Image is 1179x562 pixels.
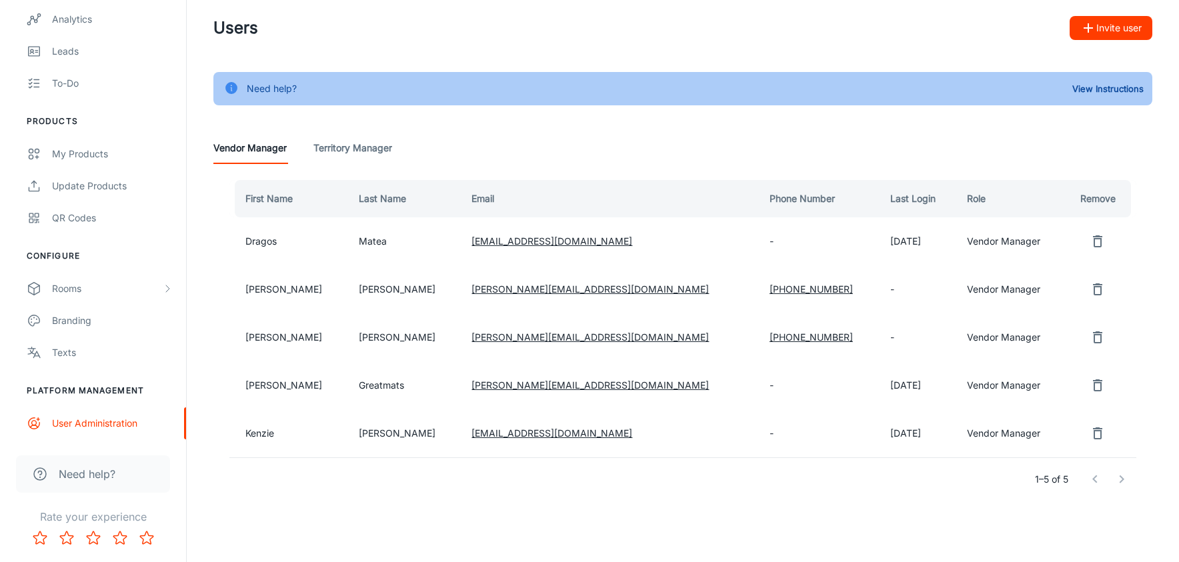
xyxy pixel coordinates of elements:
[53,525,80,551] button: Rate 2 star
[52,211,173,225] div: QR Codes
[880,265,956,313] td: -
[1069,79,1147,99] button: View Instructions
[1035,472,1068,487] p: 1–5 of 5
[880,409,956,457] td: [DATE]
[461,180,758,217] th: Email
[348,217,461,265] td: Matea
[770,331,853,343] a: [PHONE_NUMBER]
[471,331,709,343] a: [PERSON_NAME][EMAIL_ADDRESS][DOMAIN_NAME]
[52,416,173,431] div: User Administration
[213,132,287,164] a: Vendor Manager
[348,265,461,313] td: [PERSON_NAME]
[471,235,632,247] a: [EMAIL_ADDRESS][DOMAIN_NAME]
[1084,228,1111,255] button: remove user
[956,180,1065,217] th: Role
[759,217,880,265] td: -
[133,525,160,551] button: Rate 5 star
[229,409,348,457] td: Kenzie
[80,525,107,551] button: Rate 3 star
[1084,276,1111,303] button: remove user
[348,409,461,457] td: [PERSON_NAME]
[759,361,880,409] td: -
[880,180,956,217] th: Last Login
[348,361,461,409] td: Greatmats
[107,525,133,551] button: Rate 4 star
[471,427,632,439] a: [EMAIL_ADDRESS][DOMAIN_NAME]
[229,180,348,217] th: First Name
[880,313,956,361] td: -
[52,44,173,59] div: Leads
[52,12,173,27] div: Analytics
[1084,420,1111,447] button: remove user
[213,16,258,40] h1: Users
[1084,372,1111,399] button: remove user
[1065,180,1136,217] th: Remove
[52,313,173,328] div: Branding
[52,179,173,193] div: Update Products
[229,361,348,409] td: [PERSON_NAME]
[348,313,461,361] td: [PERSON_NAME]
[229,217,348,265] td: Dragos
[759,180,880,217] th: Phone Number
[956,217,1065,265] td: Vendor Manager
[59,466,115,482] span: Need help?
[770,283,853,295] a: [PHONE_NUMBER]
[247,76,297,101] div: Need help?
[229,265,348,313] td: [PERSON_NAME]
[52,345,173,360] div: Texts
[471,283,709,295] a: [PERSON_NAME][EMAIL_ADDRESS][DOMAIN_NAME]
[759,409,880,457] td: -
[27,525,53,551] button: Rate 1 star
[880,361,956,409] td: [DATE]
[956,409,1065,457] td: Vendor Manager
[956,361,1065,409] td: Vendor Manager
[956,313,1065,361] td: Vendor Manager
[1084,324,1111,351] button: remove user
[52,76,173,91] div: To-do
[11,509,175,525] p: Rate your experience
[1070,16,1152,40] button: Invite user
[956,265,1065,313] td: Vendor Manager
[52,147,173,161] div: My Products
[229,313,348,361] td: [PERSON_NAME]
[880,217,956,265] td: [DATE]
[348,180,461,217] th: Last Name
[52,281,162,296] div: Rooms
[471,379,709,391] a: [PERSON_NAME][EMAIL_ADDRESS][DOMAIN_NAME]
[313,132,392,164] a: Territory Manager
